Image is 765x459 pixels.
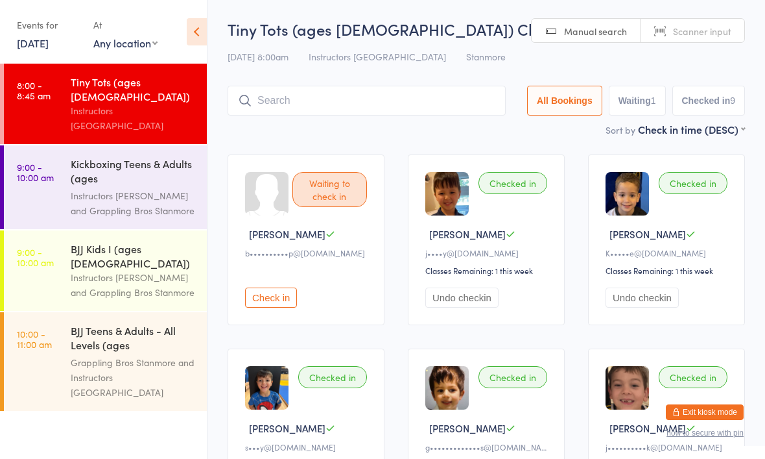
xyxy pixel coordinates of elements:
[228,18,745,40] h2: Tiny Tots (ages [DEMOGRAPHIC_DATA]) Check-in
[425,172,469,216] img: image1748952931.png
[527,86,602,116] button: All Bookings
[298,366,367,388] div: Checked in
[478,172,547,194] div: Checked in
[564,25,627,38] span: Manual search
[4,230,207,311] a: 9:00 -10:00 amBJJ Kids I (ages [DEMOGRAPHIC_DATA])Instructors [PERSON_NAME] and Grappling Bros St...
[609,227,686,241] span: [PERSON_NAME]
[17,247,54,267] time: 9:00 - 10:00 am
[17,329,52,349] time: 10:00 - 11:00 am
[606,247,731,258] div: K•••••e@[DOMAIN_NAME]
[4,145,207,229] a: 9:00 -10:00 amKickboxing Teens & Adults (ages [DEMOGRAPHIC_DATA]+)Instructors [PERSON_NAME] and G...
[666,404,744,420] button: Exit kiosk mode
[606,172,649,216] img: image1746862043.png
[659,172,727,194] div: Checked in
[606,441,731,453] div: j••••••••••k@[DOMAIN_NAME]
[425,366,469,410] img: image1754088219.png
[466,50,506,63] span: Stanmore
[245,441,371,453] div: s•••y@[DOMAIN_NAME]
[672,86,746,116] button: Checked in9
[429,227,506,241] span: [PERSON_NAME]
[93,36,158,50] div: Any location
[651,95,656,106] div: 1
[71,355,196,400] div: Grappling Bros Stanmore and Instructors [GEOGRAPHIC_DATA]
[245,288,297,308] button: Check in
[17,80,51,101] time: 8:00 - 8:45 am
[309,50,446,63] span: Instructors [GEOGRAPHIC_DATA]
[249,227,325,241] span: [PERSON_NAME]
[71,270,196,300] div: Instructors [PERSON_NAME] and Grappling Bros Stanmore
[245,247,371,258] div: b••••••••••p@[DOMAIN_NAME]
[730,95,735,106] div: 9
[71,75,196,103] div: Tiny Tots (ages [DEMOGRAPHIC_DATA])
[71,103,196,133] div: Instructors [GEOGRAPHIC_DATA]
[71,323,196,355] div: BJJ Teens & Adults - All Levels (ages [DEMOGRAPHIC_DATA]+)
[606,288,679,308] button: Undo checkin
[228,86,506,116] input: Search
[4,64,207,144] a: 8:00 -8:45 amTiny Tots (ages [DEMOGRAPHIC_DATA])Instructors [GEOGRAPHIC_DATA]
[606,265,731,276] div: Classes Remaining: 1 this week
[17,14,80,36] div: Events for
[606,366,649,410] img: image1757731170.png
[606,123,635,136] label: Sort by
[425,265,551,276] div: Classes Remaining: 1 this week
[249,421,325,435] span: [PERSON_NAME]
[71,156,196,188] div: Kickboxing Teens & Adults (ages [DEMOGRAPHIC_DATA]+)
[71,242,196,270] div: BJJ Kids I (ages [DEMOGRAPHIC_DATA])
[478,366,547,388] div: Checked in
[609,86,666,116] button: Waiting1
[17,162,54,182] time: 9:00 - 10:00 am
[659,366,727,388] div: Checked in
[638,122,745,136] div: Check in time (DESC)
[93,14,158,36] div: At
[17,36,49,50] a: [DATE]
[425,288,499,308] button: Undo checkin
[425,441,551,453] div: g•••••••••••••s@[DOMAIN_NAME]
[292,172,367,207] div: Waiting to check in
[429,421,506,435] span: [PERSON_NAME]
[666,428,744,438] button: how to secure with pin
[425,247,551,258] div: j••••y@[DOMAIN_NAME]
[71,188,196,218] div: Instructors [PERSON_NAME] and Grappling Bros Stanmore
[4,312,207,411] a: 10:00 -11:00 amBJJ Teens & Adults - All Levels (ages [DEMOGRAPHIC_DATA]+)Grappling Bros Stanmore ...
[228,50,288,63] span: [DATE] 8:00am
[673,25,731,38] span: Scanner input
[609,421,686,435] span: [PERSON_NAME]
[245,366,288,410] img: image1746604530.png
